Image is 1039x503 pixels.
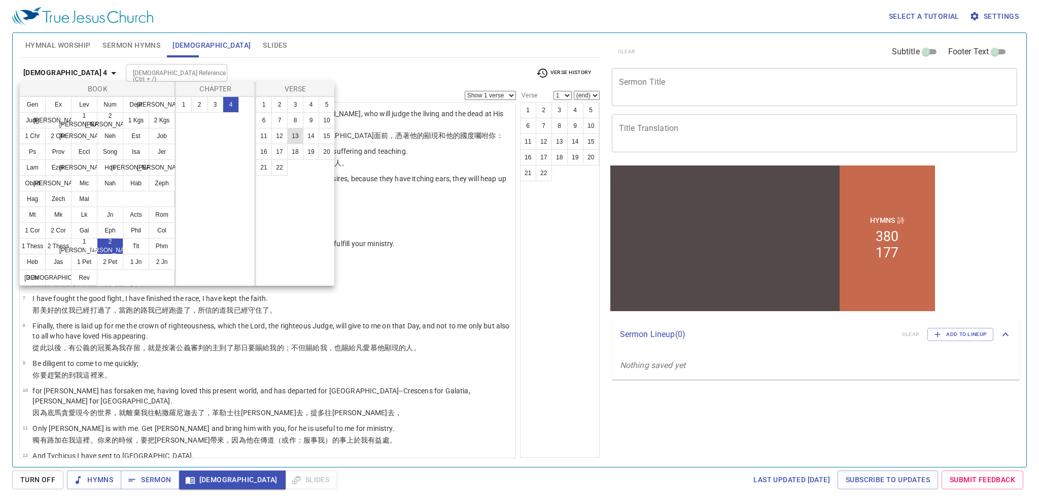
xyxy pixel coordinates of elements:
button: Ex [45,96,72,113]
button: Judg [19,112,46,128]
button: 12 [271,128,288,144]
button: [PERSON_NAME] [123,159,149,176]
button: Hag [19,191,46,207]
button: Num [97,96,123,113]
button: 3 [287,96,303,113]
button: 15 [319,128,335,144]
button: 1 Pet [71,254,97,270]
button: 5 [319,96,335,113]
button: 2 [271,96,288,113]
button: 2 [PERSON_NAME] [97,238,123,254]
button: Acts [123,207,149,223]
button: Jas [45,254,72,270]
button: 2 Cor [45,222,72,239]
button: Phil [123,222,149,239]
button: 8 [287,112,303,128]
button: 2 Thess [45,238,72,254]
button: Ps [19,144,46,160]
button: [PERSON_NAME] [71,159,97,176]
button: 3 [207,96,223,113]
button: 1 [PERSON_NAME] [71,112,97,128]
button: 16 [256,144,272,160]
button: Ezek [45,159,72,176]
button: 2 Pet [97,254,123,270]
button: 19 [303,144,319,160]
button: Lev [71,96,97,113]
button: Neh [97,128,123,144]
button: 2 [PERSON_NAME] [97,112,123,128]
button: Jer [149,144,175,160]
p: Hymns 詩 [262,53,297,62]
p: Verse [258,84,332,94]
button: 1 [256,96,272,113]
button: Eph [97,222,123,239]
button: Rom [149,207,175,223]
button: Rev [71,270,97,286]
button: Col [149,222,175,239]
p: Book [22,84,174,94]
button: 2 Jn [149,254,175,270]
button: 1 [PERSON_NAME] [71,238,97,254]
button: Nah [97,175,123,191]
button: 2 Kgs [149,112,175,128]
button: 14 [303,128,319,144]
button: Jn [97,207,123,223]
button: 10 [319,112,335,128]
button: 21 [256,159,272,176]
button: Zeph [149,175,175,191]
button: 1 Kgs [123,112,149,128]
button: 18 [287,144,303,160]
li: 380 [268,65,291,82]
button: Gal [71,222,97,239]
button: Obad [19,175,46,191]
button: [PERSON_NAME] [45,175,72,191]
button: 9 [303,112,319,128]
button: 22 [271,159,288,176]
button: 3 Jn [19,270,46,286]
button: 7 [271,112,288,128]
button: Est [123,128,149,144]
button: 1 [176,96,192,113]
button: Prov [45,144,72,160]
button: Gen [19,96,46,113]
button: 17 [271,144,288,160]
button: Hab [123,175,149,191]
button: 13 [287,128,303,144]
p: Chapter [178,84,253,94]
button: Mic [71,175,97,191]
button: 1 Jn [123,254,149,270]
button: [PERSON_NAME] [149,96,175,113]
button: 4 [303,96,319,113]
button: Isa [123,144,149,160]
button: Lk [71,207,97,223]
button: 1 Cor [19,222,46,239]
button: Mk [45,207,72,223]
button: 2 [191,96,207,113]
button: 1 Thess [19,238,46,254]
button: Tit [123,238,149,254]
button: 6 [256,112,272,128]
button: Mt [19,207,46,223]
button: 4 [223,96,239,113]
li: 177 [268,82,291,98]
button: Lam [19,159,46,176]
button: 2 Chr [45,128,72,144]
button: Zech [45,191,72,207]
button: [PERSON_NAME] [71,128,97,144]
button: Eccl [71,144,97,160]
button: Mal [71,191,97,207]
button: [PERSON_NAME] [149,159,175,176]
button: [PERSON_NAME] [45,112,72,128]
button: Hos [97,159,123,176]
button: Phm [149,238,175,254]
button: Job [149,128,175,144]
button: 11 [256,128,272,144]
button: [DEMOGRAPHIC_DATA] [45,270,72,286]
button: Heb [19,254,46,270]
button: 1 Chr [19,128,46,144]
button: 20 [319,144,335,160]
button: Deut [123,96,149,113]
button: Song [97,144,123,160]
